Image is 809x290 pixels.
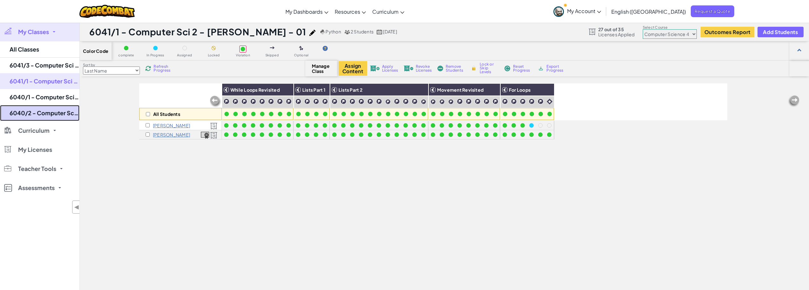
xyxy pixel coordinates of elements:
[208,53,220,57] span: Locked
[223,98,230,104] img: IconChallengeLevel.svg
[394,98,400,104] img: IconChallengeLevel.svg
[18,166,56,172] span: Teacher Tools
[492,98,498,104] img: IconChallengeLevel.svg
[383,29,397,34] span: [DATE]
[421,99,426,104] img: IconChallengeLevel.svg
[369,3,408,20] a: Curriculum
[351,29,374,34] span: 2 Students
[763,29,798,35] span: Add Students
[504,66,511,71] img: IconReset.svg
[326,29,341,34] span: Python
[385,99,391,104] img: IconChallengeLevel.svg
[382,65,398,72] span: Apply Licenses
[553,6,564,17] img: avatar
[376,98,382,104] img: IconChallengeLevel.svg
[299,46,303,51] img: IconOptionalLevel.svg
[511,98,517,104] img: IconChallengeLevel.svg
[344,30,350,34] img: MultipleUsers.png
[153,123,190,128] p: Justin Mettey
[209,95,222,108] img: Arrow_Left_Inactive.png
[546,65,566,72] span: Export Progress
[18,185,55,191] span: Assessments
[787,95,800,108] img: Arrow_Left_Inactive.png
[312,63,331,74] span: Manage Class
[412,98,418,104] img: IconChallengeLevel.svg
[377,30,382,34] img: calendar.svg
[448,99,454,104] img: IconChallengeLevel.svg
[550,1,604,21] a: My Account
[259,98,265,104] img: IconChallengeLevel.svg
[529,98,535,104] img: IconChallengeLevel.svg
[79,5,135,18] img: CodeCombat logo
[457,98,463,104] img: IconChallengeLevel.svg
[403,98,409,104] img: IconChallengeLevel.svg
[18,128,50,133] span: Curriculum
[538,98,544,104] img: IconChallengeLevel.svg
[758,27,803,37] button: Add Students
[567,8,601,14] span: My Account
[598,27,635,32] span: 27 out of 35
[466,98,472,104] img: IconChallengeLevel.svg
[520,98,526,104] img: IconChallengeLevel.svg
[74,202,79,212] span: ◀
[439,99,445,104] img: IconChallengeLevel.svg
[286,98,292,104] img: IconChallengeLevel.svg
[294,53,308,57] span: Optional
[83,48,108,53] span: Color Code
[358,98,364,104] img: IconChallengeLevel.svg
[118,53,134,57] span: complete
[322,98,328,104] img: IconChallengeLevel.svg
[295,98,301,104] img: IconChallengeLevel.svg
[502,98,508,104] img: IconChallengeLevel.svg
[339,61,367,76] button: Assign Content
[270,46,275,49] img: IconSkippedLevel.svg
[154,65,173,72] span: Refresh Progress
[513,65,532,72] span: Reset Progress
[339,87,362,93] span: Lists Part 2
[309,30,316,36] img: iconPencil.svg
[437,66,443,71] img: IconRemoveStudents.svg
[285,8,323,15] span: My Dashboards
[547,99,552,104] img: IconIntro.svg
[598,32,635,37] span: Licenses Applied
[611,8,686,15] span: English ([GEOGRAPHIC_DATA])
[230,87,280,93] span: While Loops Revisited
[89,26,306,38] h1: 6041/1 - Computer Sci 2 - [PERSON_NAME] - 01
[349,98,355,104] img: IconChallengeLevel.svg
[236,53,250,57] span: Violation
[268,98,274,104] img: IconChallengeLevel.svg
[201,132,209,139] img: certificate-icon.png
[701,27,754,37] button: Outcomes Report
[232,98,238,104] img: IconChallengeLevel.svg
[201,131,209,138] a: View Course Completion Certificate
[367,98,373,104] img: IconChallengeLevel.svg
[153,132,190,137] p: Ariel Whitworth
[304,98,310,104] img: IconChallengeLevel.svg
[147,53,164,57] span: In Progress
[370,66,380,71] img: IconLicenseApply.svg
[277,98,283,104] img: IconChallengeLevel.svg
[404,66,413,71] img: IconLicenseRevoke.svg
[475,98,481,104] img: IconChallengeLevel.svg
[538,66,544,71] img: IconArchive.svg
[470,65,477,71] img: IconLock.svg
[335,8,360,15] span: Resources
[483,98,490,104] img: IconChallengeLevel.svg
[282,3,332,20] a: My Dashboards
[446,65,465,72] span: Remove Students
[210,123,217,130] img: Licensed
[18,147,52,152] span: My Licenses
[210,132,217,139] img: Licensed
[509,87,531,93] span: For Loops
[18,29,49,35] span: My Classes
[177,53,192,57] span: Assigned
[691,5,734,17] a: Request a Quote
[265,53,279,57] span: Skipped
[416,65,432,72] span: Revoke Licenses
[437,87,483,93] span: Movement Revisited
[241,98,247,104] img: IconChallengeLevel.svg
[430,99,436,104] img: IconChallengeLevel.svg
